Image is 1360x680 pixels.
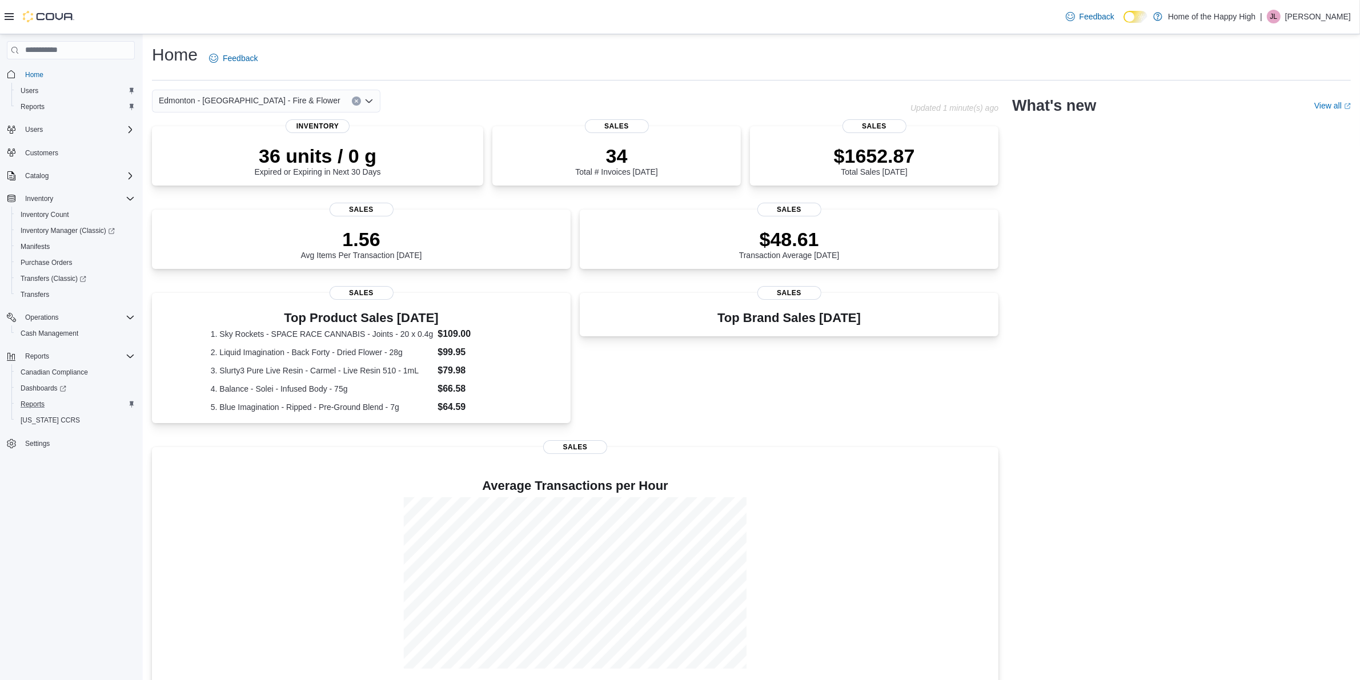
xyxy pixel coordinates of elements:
[16,224,135,238] span: Inventory Manager (Classic)
[16,100,135,114] span: Reports
[16,288,54,301] a: Transfers
[16,208,74,222] a: Inventory Count
[21,368,88,377] span: Canadian Compliance
[21,169,53,183] button: Catalog
[11,255,139,271] button: Purchase Orders
[1080,11,1114,22] span: Feedback
[286,119,350,133] span: Inventory
[16,365,135,379] span: Canadian Compliance
[21,274,86,283] span: Transfers (Classic)
[21,192,135,206] span: Inventory
[11,83,139,99] button: Users
[11,412,139,428] button: [US_STATE] CCRS
[16,397,135,411] span: Reports
[11,99,139,115] button: Reports
[16,84,135,98] span: Users
[21,384,66,393] span: Dashboards
[438,327,512,341] dd: $109.00
[2,168,139,184] button: Catalog
[23,11,74,22] img: Cova
[16,208,135,222] span: Inventory Count
[21,169,135,183] span: Catalog
[21,242,50,251] span: Manifests
[211,383,434,395] dt: 4. Balance - Solei - Infused Body - 75g
[25,125,43,134] span: Users
[25,194,53,203] span: Inventory
[21,436,135,450] span: Settings
[255,144,381,176] div: Expired or Expiring in Next 30 Days
[16,327,135,340] span: Cash Management
[16,365,93,379] a: Canadian Compliance
[301,228,422,251] p: 1.56
[16,240,135,254] span: Manifests
[21,290,49,299] span: Transfers
[1270,10,1278,23] span: JL
[438,400,512,414] dd: $64.59
[21,102,45,111] span: Reports
[1061,5,1119,28] a: Feedback
[21,68,48,82] a: Home
[11,380,139,396] a: Dashboards
[21,258,73,267] span: Purchase Orders
[21,329,78,338] span: Cash Management
[438,382,512,396] dd: $66.58
[11,271,139,287] a: Transfers (Classic)
[1285,10,1351,23] p: [PERSON_NAME]
[16,256,77,269] a: Purchase Orders
[910,103,998,112] p: Updated 1 minute(s) ago
[21,192,58,206] button: Inventory
[843,119,906,133] span: Sales
[211,365,434,376] dt: 3. Slurty3 Pure Live Resin - Carmel - Live Resin 510 - 1mL
[575,144,657,176] div: Total # Invoices [DATE]
[16,288,135,301] span: Transfers
[21,400,45,409] span: Reports
[1344,103,1351,110] svg: External link
[16,327,83,340] a: Cash Management
[438,364,512,377] dd: $79.98
[16,240,54,254] a: Manifests
[11,239,139,255] button: Manifests
[585,119,649,133] span: Sales
[11,396,139,412] button: Reports
[21,123,135,136] span: Users
[223,53,258,64] span: Feedback
[204,47,262,70] a: Feedback
[11,207,139,223] button: Inventory Count
[352,96,361,106] button: Clear input
[2,435,139,452] button: Settings
[2,348,139,364] button: Reports
[159,94,340,107] span: Edmonton - [GEOGRAPHIC_DATA] - Fire & Flower
[2,66,139,83] button: Home
[11,287,139,303] button: Transfers
[16,100,49,114] a: Reports
[438,345,512,359] dd: $99.95
[16,272,135,285] span: Transfers (Classic)
[1267,10,1281,23] div: Joseph Loutitt
[16,381,71,395] a: Dashboards
[211,311,512,325] h3: Top Product Sales [DATE]
[301,228,422,260] div: Avg Items Per Transaction [DATE]
[2,122,139,138] button: Users
[21,416,80,425] span: [US_STATE] CCRS
[25,70,43,79] span: Home
[161,479,989,493] h4: Average Transactions per Hour
[25,352,49,361] span: Reports
[21,349,135,363] span: Reports
[21,86,38,95] span: Users
[25,313,59,322] span: Operations
[21,437,54,450] a: Settings
[2,191,139,207] button: Inventory
[21,123,47,136] button: Users
[834,144,915,167] p: $1652.87
[739,228,840,260] div: Transaction Average [DATE]
[16,272,91,285] a: Transfers (Classic)
[16,381,135,395] span: Dashboards
[25,439,50,448] span: Settings
[1314,101,1351,110] a: View allExternal link
[211,328,434,340] dt: 1. Sky Rockets - SPACE RACE CANNABIS - Joints - 20 x 0.4g
[25,171,49,180] span: Catalog
[364,96,374,106] button: Open list of options
[2,309,139,325] button: Operations
[255,144,381,167] p: 36 units / 0 g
